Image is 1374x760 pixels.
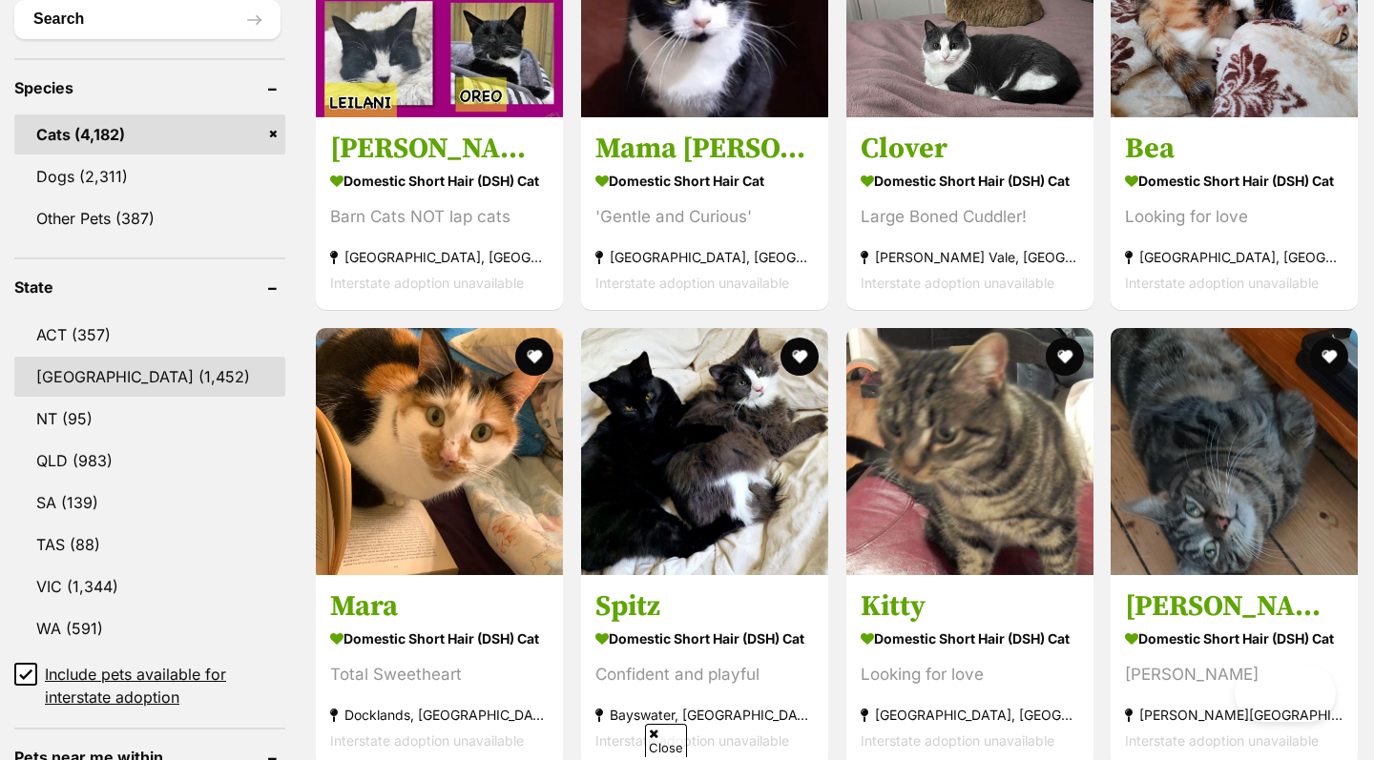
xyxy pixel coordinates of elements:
strong: Domestic Short Hair (DSH) Cat [1125,625,1343,652]
h3: [PERSON_NAME] [330,131,549,167]
img: Kitty - Domestic Short Hair (DSH) Cat [846,328,1093,575]
a: Clover Domestic Short Hair (DSH) Cat Large Boned Cuddler! [PERSON_NAME] Vale, [GEOGRAPHIC_DATA] I... [846,116,1093,310]
header: Species [14,79,285,96]
div: Looking for love [861,662,1079,688]
h3: Mama [PERSON_NAME] [595,131,814,167]
strong: [GEOGRAPHIC_DATA], [GEOGRAPHIC_DATA] [330,244,549,270]
h3: Spitz [595,588,814,625]
h3: Mara [330,588,549,625]
strong: [PERSON_NAME][GEOGRAPHIC_DATA], [GEOGRAPHIC_DATA] [1125,702,1343,728]
strong: Domestic Short Hair (DSH) Cat [1125,167,1343,195]
iframe: Help Scout Beacon - Open [1235,665,1336,722]
span: Interstate adoption unavailable [595,275,789,291]
h3: Kitty [861,588,1079,625]
a: SA (139) [14,483,285,523]
img: Spitz - Domestic Short Hair (DSH) Cat [581,328,828,575]
a: Other Pets (387) [14,198,285,238]
a: Bea Domestic Short Hair (DSH) Cat Looking for love [GEOGRAPHIC_DATA], [GEOGRAPHIC_DATA] Interstat... [1111,116,1358,310]
span: Include pets available for interstate adoption [45,663,285,709]
a: [PERSON_NAME] Domestic Short Hair (DSH) Cat Barn Cats NOT lap cats [GEOGRAPHIC_DATA], [GEOGRAPHIC... [316,116,563,310]
div: Large Boned Cuddler! [861,204,1079,230]
a: Cats (4,182) [14,114,285,154]
span: Interstate adoption unavailable [330,732,524,749]
a: [GEOGRAPHIC_DATA] (1,452) [14,357,285,397]
strong: Domestic Short Hair (DSH) Cat [330,625,549,652]
img: Hilary - Domestic Short Hair (DSH) Cat [1111,328,1358,575]
strong: Domestic Short Hair (DSH) Cat [595,625,814,652]
div: Barn Cats NOT lap cats [330,204,549,230]
button: favourite [781,338,819,376]
a: QLD (983) [14,441,285,481]
span: Interstate adoption unavailable [861,275,1054,291]
h3: [PERSON_NAME] [1125,588,1343,625]
div: Looking for love [1125,204,1343,230]
button: favourite [515,338,553,376]
a: WA (591) [14,608,285,648]
header: State [14,278,285,296]
a: Include pets available for interstate adoption [14,663,285,709]
strong: Bayswater, [GEOGRAPHIC_DATA] [595,702,814,728]
strong: Domestic Short Hair (DSH) Cat [861,625,1079,652]
strong: Domestic Short Hair Cat [595,167,814,195]
h3: Clover [861,131,1079,167]
span: Close [645,724,687,757]
a: ACT (357) [14,315,285,355]
button: favourite [1045,338,1083,376]
div: [PERSON_NAME] [1125,662,1343,688]
a: Dogs (2,311) [14,156,285,196]
strong: [GEOGRAPHIC_DATA], [GEOGRAPHIC_DATA] [595,244,814,270]
a: TAS (88) [14,524,285,565]
strong: [PERSON_NAME] Vale, [GEOGRAPHIC_DATA] [861,244,1079,270]
strong: Domestic Short Hair (DSH) Cat [861,167,1079,195]
strong: [GEOGRAPHIC_DATA], [GEOGRAPHIC_DATA] [1125,244,1343,270]
span: Interstate adoption unavailable [861,732,1054,749]
span: Interstate adoption unavailable [1125,275,1319,291]
a: Mama [PERSON_NAME] Domestic Short Hair Cat 'Gentle and Curious' [GEOGRAPHIC_DATA], [GEOGRAPHIC_DA... [581,116,828,310]
div: Confident and playful [595,662,814,688]
strong: Domestic Short Hair (DSH) Cat [330,167,549,195]
span: Interstate adoption unavailable [595,732,789,749]
a: NT (95) [14,399,285,439]
span: Interstate adoption unavailable [330,275,524,291]
div: Total Sweetheart [330,662,549,688]
h3: Bea [1125,131,1343,167]
button: favourite [1310,338,1348,376]
img: Mara - Domestic Short Hair (DSH) Cat [316,328,563,575]
div: 'Gentle and Curious' [595,204,814,230]
a: VIC (1,344) [14,566,285,606]
strong: [GEOGRAPHIC_DATA], [GEOGRAPHIC_DATA] [861,702,1079,728]
strong: Docklands, [GEOGRAPHIC_DATA] [330,702,549,728]
span: Interstate adoption unavailable [1125,732,1319,749]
